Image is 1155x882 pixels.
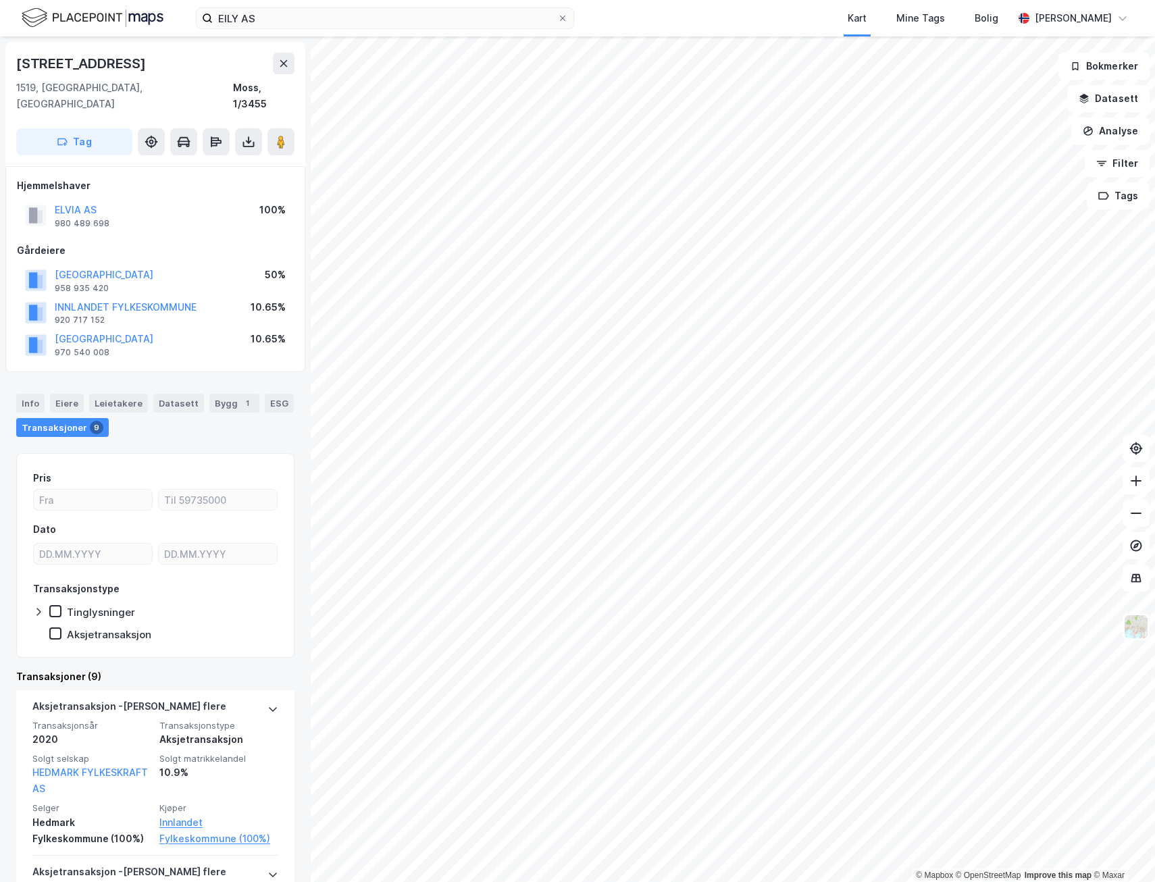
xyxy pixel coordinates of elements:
div: Kart [848,10,867,26]
div: Tinglysninger [67,606,135,619]
div: Aksjetransaksjon - [PERSON_NAME] flere [32,698,226,720]
iframe: Chat Widget [1087,817,1155,882]
div: 10.65% [251,299,286,315]
div: 958 935 420 [55,283,109,294]
div: 10.65% [251,331,286,347]
div: Gårdeiere [17,242,294,259]
input: DD.MM.YYYY [34,544,152,564]
div: Dato [33,521,56,538]
img: Z [1123,614,1149,640]
button: Filter [1085,150,1150,177]
input: Til 59735000 [159,490,277,510]
button: Analyse [1071,118,1150,145]
a: Improve this map [1025,871,1092,880]
button: Bokmerker [1058,53,1150,80]
div: 2020 [32,731,151,748]
input: DD.MM.YYYY [159,544,277,564]
div: Aksjetransaksjon [67,628,151,641]
div: Moss, 1/3455 [233,80,294,112]
div: Pris [33,470,51,486]
span: Kjøper [159,802,278,814]
img: logo.f888ab2527a4732fd821a326f86c7f29.svg [22,6,163,30]
div: [STREET_ADDRESS] [16,53,149,74]
a: Innlandet Fylkeskommune (100%) [159,814,278,847]
div: 10.9% [159,764,278,781]
div: [PERSON_NAME] [1035,10,1112,26]
div: Transaksjoner (9) [16,669,294,685]
span: Selger [32,802,151,814]
span: Transaksjonsår [32,720,151,731]
div: Hedmark Fylkeskommune (100%) [32,814,151,847]
div: 1519, [GEOGRAPHIC_DATA], [GEOGRAPHIC_DATA] [16,80,233,112]
div: Transaksjoner [16,418,109,437]
input: Søk på adresse, matrikkel, gårdeiere, leietakere eller personer [213,8,557,28]
div: 9 [90,421,103,434]
button: Tags [1087,182,1150,209]
div: Hjemmelshaver [17,178,294,194]
button: Datasett [1067,85,1150,112]
div: Aksjetransaksjon [159,731,278,748]
div: Bolig [975,10,998,26]
div: Bygg [209,394,259,413]
input: Fra [34,490,152,510]
span: Solgt selskap [32,753,151,764]
div: Leietakere [89,394,148,413]
div: 50% [265,267,286,283]
div: Transaksjonstype [33,581,120,597]
div: 970 540 008 [55,347,109,358]
div: 1 [240,396,254,410]
div: 920 717 152 [55,315,105,326]
div: ESG [265,394,294,413]
button: Tag [16,128,132,155]
div: Eiere [50,394,84,413]
div: 100% [259,202,286,218]
div: Info [16,394,45,413]
a: Mapbox [916,871,953,880]
a: OpenStreetMap [956,871,1021,880]
div: Datasett [153,394,204,413]
span: Transaksjonstype [159,720,278,731]
div: 980 489 698 [55,218,109,229]
div: Mine Tags [896,10,945,26]
a: HEDMARK FYLKESKRAFT AS [32,767,148,794]
span: Solgt matrikkelandel [159,753,278,764]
